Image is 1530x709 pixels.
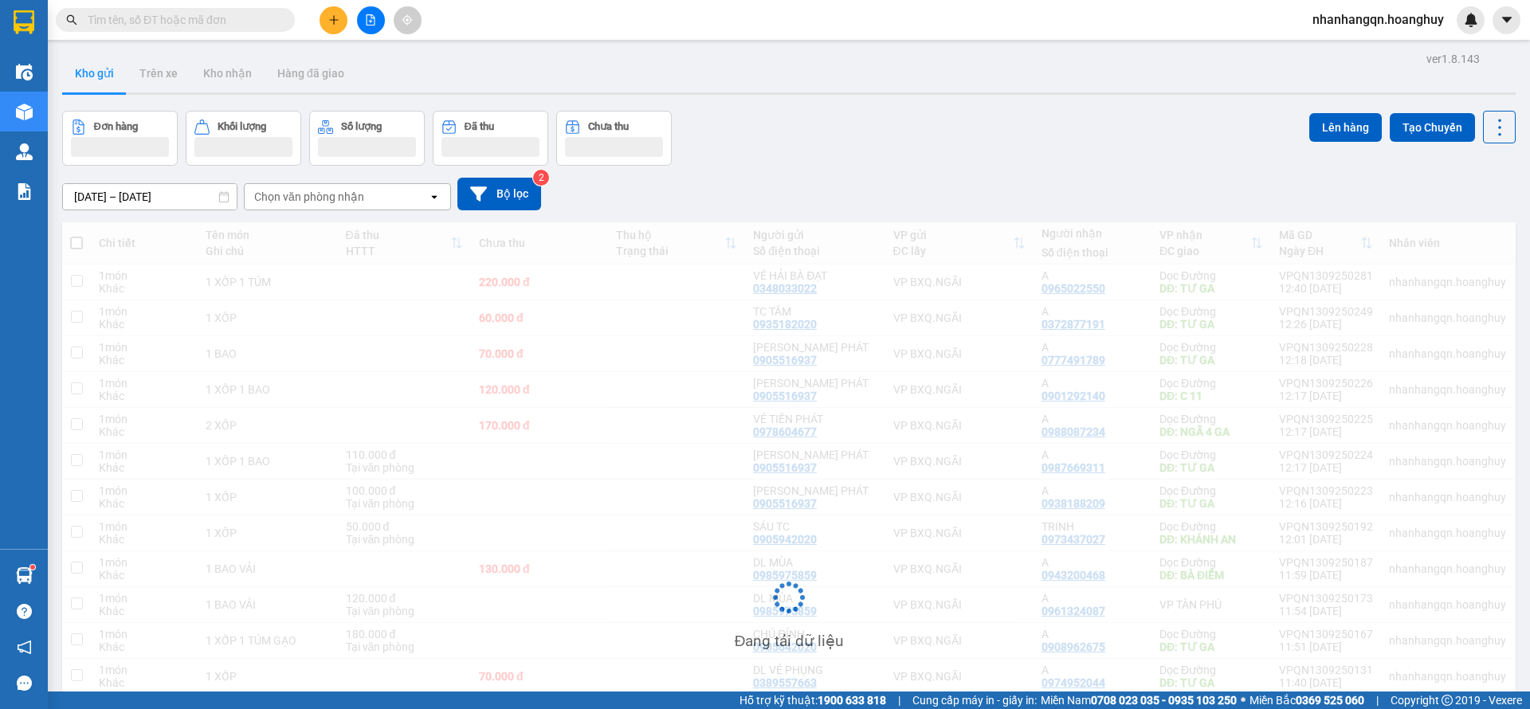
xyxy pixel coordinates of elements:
span: caret-down [1500,13,1514,27]
span: nhanhangqn.hoanghuy [1300,10,1457,29]
button: Số lượng [309,111,425,166]
svg: open [428,190,441,203]
button: plus [320,6,347,34]
span: | [1376,691,1379,709]
span: message [17,676,32,691]
div: Chọn văn phòng nhận [254,189,364,205]
input: Tìm tên, số ĐT hoặc mã đơn [88,11,276,29]
span: notification [17,640,32,655]
img: warehouse-icon [16,104,33,120]
input: Select a date range. [63,184,237,210]
div: Khối lượng [218,121,266,132]
button: Tạo Chuyến [1390,113,1475,142]
div: Đã thu [465,121,494,132]
sup: 1 [30,565,35,570]
button: Đã thu [433,111,548,166]
span: aim [402,14,413,25]
button: Bộ lọc [457,178,541,210]
img: logo-vxr [14,10,34,34]
button: Khối lượng [186,111,301,166]
div: Đơn hàng [94,121,138,132]
span: file-add [365,14,376,25]
strong: 0369 525 060 [1296,694,1364,707]
span: ⚪️ [1241,697,1246,703]
span: Miền Bắc [1249,691,1364,709]
span: copyright [1442,695,1453,706]
button: aim [394,6,422,34]
sup: 2 [533,170,549,186]
button: Hàng đã giao [265,54,357,92]
img: warehouse-icon [16,567,33,584]
span: search [66,14,77,25]
span: Cung cấp máy in - giấy in: [912,691,1037,709]
img: solution-icon [16,183,33,200]
div: ver 1.8.143 [1426,50,1480,68]
strong: 0708 023 035 - 0935 103 250 [1091,694,1237,707]
img: warehouse-icon [16,143,33,160]
button: Kho gửi [62,54,127,92]
span: plus [328,14,339,25]
span: Miền Nam [1041,691,1237,709]
img: warehouse-icon [16,64,33,80]
button: Trên xe [127,54,190,92]
span: question-circle [17,604,32,619]
button: Chưa thu [556,111,672,166]
button: file-add [357,6,385,34]
div: Đang tải dữ liệu [735,629,844,653]
strong: 1900 633 818 [818,694,886,707]
button: Lên hàng [1309,113,1382,142]
span: Hỗ trợ kỹ thuật: [739,691,886,709]
button: caret-down [1493,6,1520,34]
span: | [898,691,900,709]
div: Chưa thu [588,121,629,132]
img: icon-new-feature [1464,13,1478,27]
button: Đơn hàng [62,111,178,166]
button: Kho nhận [190,54,265,92]
div: Số lượng [341,121,382,132]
